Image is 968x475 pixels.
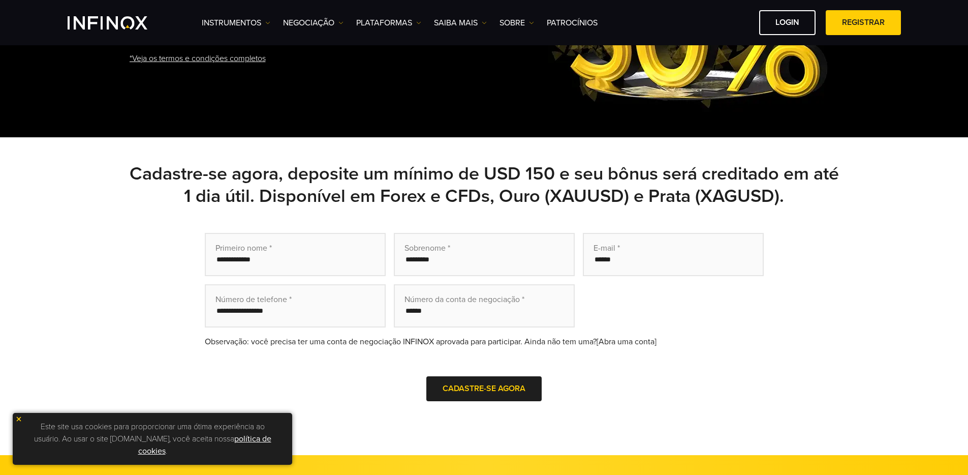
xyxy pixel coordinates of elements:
[426,376,542,401] button: Cadastre-se agora
[129,163,840,207] h2: Cadastre-se agora, deposite um mínimo de USD 150 e seu bônus será creditado em até 1 dia útil. Di...
[129,46,267,71] a: *Veja os termos e condições completos
[356,17,421,29] a: PLATAFORMAS
[68,16,171,29] a: INFINOX Logo
[826,10,901,35] a: Registrar
[443,383,525,394] span: Cadastre-se agora
[547,17,598,29] a: Patrocínios
[18,418,287,460] p: Este site usa cookies para proporcionar uma ótima experiência ao usuário. Ao usar o site [DOMAIN_...
[202,17,270,29] a: Instrumentos
[499,17,534,29] a: SOBRE
[597,337,657,347] a: [Abra uma conta]
[205,336,764,348] div: Observação: você precisa ter uma conta de negociação INFINOX aprovada para participar. Ainda não ...
[434,17,487,29] a: Saiba mais
[283,17,344,29] a: NEGOCIAÇÃO
[759,10,816,35] a: Login
[15,415,22,423] img: yellow close icon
